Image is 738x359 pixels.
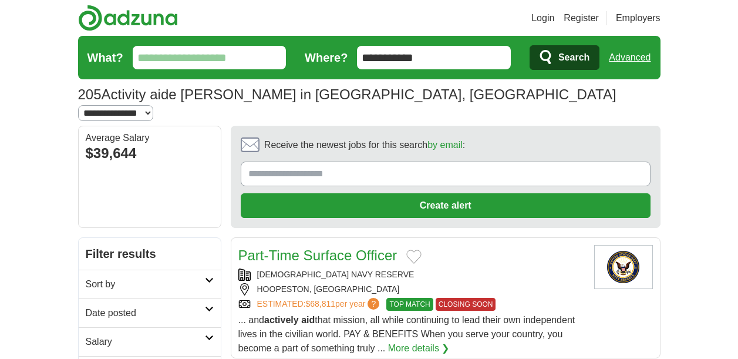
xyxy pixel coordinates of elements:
[264,138,465,152] span: Receive the newest jobs for this search :
[301,315,315,325] strong: aid
[86,143,214,164] div: $39,644
[238,247,397,263] a: Part-Time Surface Officer
[241,193,651,218] button: Create alert
[78,86,616,102] h1: Activity aide [PERSON_NAME] in [GEOGRAPHIC_DATA], [GEOGRAPHIC_DATA]
[406,250,422,264] button: Add to favorite jobs
[386,298,433,311] span: TOP MATCH
[531,11,554,25] a: Login
[238,315,575,353] span: ... and that mission, all while continuing to lead their own independent lives in the civilian wo...
[264,315,299,325] strong: actively
[78,84,102,105] span: 205
[86,306,205,320] h2: Date posted
[86,277,205,291] h2: Sort by
[388,341,450,355] a: More details ❯
[79,270,221,298] a: Sort by
[79,298,221,327] a: Date posted
[427,140,463,150] a: by email
[257,270,415,279] a: [DEMOGRAPHIC_DATA] NAVY RESERVE
[609,46,651,69] a: Advanced
[86,335,205,349] h2: Salary
[78,5,178,31] img: Adzuna logo
[530,45,599,70] button: Search
[436,298,496,311] span: CLOSING SOON
[594,245,653,289] img: US Navy Reserve logo
[79,238,221,270] h2: Filter results
[257,298,382,311] a: ESTIMATED:$68,811per year?
[558,46,589,69] span: Search
[305,49,348,66] label: Where?
[368,298,379,310] span: ?
[305,299,335,308] span: $68,811
[238,283,585,296] div: HOOPESTON, [GEOGRAPHIC_DATA]
[86,133,214,143] div: Average Salary
[87,49,123,66] label: What?
[564,11,599,25] a: Register
[79,327,221,356] a: Salary
[616,11,661,25] a: Employers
